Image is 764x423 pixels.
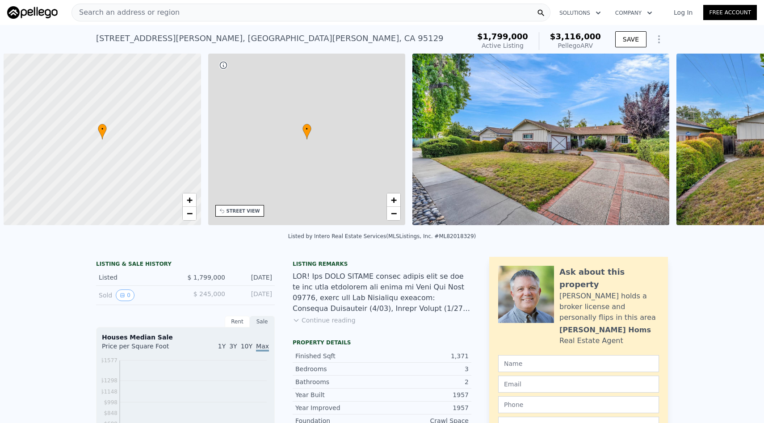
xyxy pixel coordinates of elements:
[382,403,469,412] div: 1957
[293,271,471,314] div: LOR! Ips DOLO SITAME consec adipis elit se doe te inc utla etdolorem ali enima mi Veni Qui Nost 0...
[72,7,180,18] span: Search an address or region
[96,32,444,45] div: [STREET_ADDRESS][PERSON_NAME] , [GEOGRAPHIC_DATA][PERSON_NAME] , CA 95129
[293,339,471,346] div: Property details
[187,274,225,281] span: $ 1,799,000
[104,410,118,416] tspan: $848
[104,399,118,406] tspan: $998
[477,32,528,41] span: $1,799,000
[302,124,311,139] div: •
[256,343,269,352] span: Max
[102,342,185,356] div: Price per Square Foot
[302,125,311,133] span: •
[498,376,659,393] input: Email
[391,194,397,205] span: +
[295,403,382,412] div: Year Improved
[232,289,272,301] div: [DATE]
[382,377,469,386] div: 2
[559,325,651,335] div: [PERSON_NAME] Homs
[382,364,469,373] div: 3
[183,193,196,207] a: Zoom in
[98,125,107,133] span: •
[225,316,250,327] div: Rent
[193,290,225,297] span: $ 245,000
[498,396,659,413] input: Phone
[102,333,269,342] div: Houses Median Sale
[241,343,252,350] span: 10Y
[559,266,659,291] div: Ask about this property
[293,260,471,268] div: Listing remarks
[608,5,659,21] button: Company
[183,207,196,220] a: Zoom out
[391,208,397,219] span: −
[387,193,400,207] a: Zoom in
[295,364,382,373] div: Bedrooms
[650,30,668,48] button: Show Options
[703,5,757,20] a: Free Account
[295,377,382,386] div: Bathrooms
[550,41,601,50] div: Pellego ARV
[615,31,646,47] button: SAVE
[229,343,237,350] span: 3Y
[218,343,226,350] span: 1Y
[99,273,178,282] div: Listed
[227,208,260,214] div: STREET VIEW
[7,6,58,19] img: Pellego
[96,260,275,269] div: LISTING & SALE HISTORY
[101,377,118,384] tspan: $1298
[412,54,669,225] img: Sale: 167498010 Parcel: 29855045
[293,316,356,325] button: Continue reading
[550,32,601,41] span: $3,116,000
[116,289,134,301] button: View historical data
[232,273,272,282] div: [DATE]
[498,355,659,372] input: Name
[387,207,400,220] a: Zoom out
[101,357,118,364] tspan: $1577
[559,335,623,346] div: Real Estate Agent
[250,316,275,327] div: Sale
[382,390,469,399] div: 1957
[186,208,192,219] span: −
[288,233,476,239] div: Listed by Intero Real Estate Services (MLSListings, Inc. #ML82018329)
[186,194,192,205] span: +
[559,291,659,323] div: [PERSON_NAME] holds a broker license and personally flips in this area
[101,389,118,395] tspan: $1148
[295,390,382,399] div: Year Built
[295,352,382,360] div: Finished Sqft
[99,289,178,301] div: Sold
[663,8,703,17] a: Log In
[552,5,608,21] button: Solutions
[98,124,107,139] div: •
[482,42,524,49] span: Active Listing
[382,352,469,360] div: 1,371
